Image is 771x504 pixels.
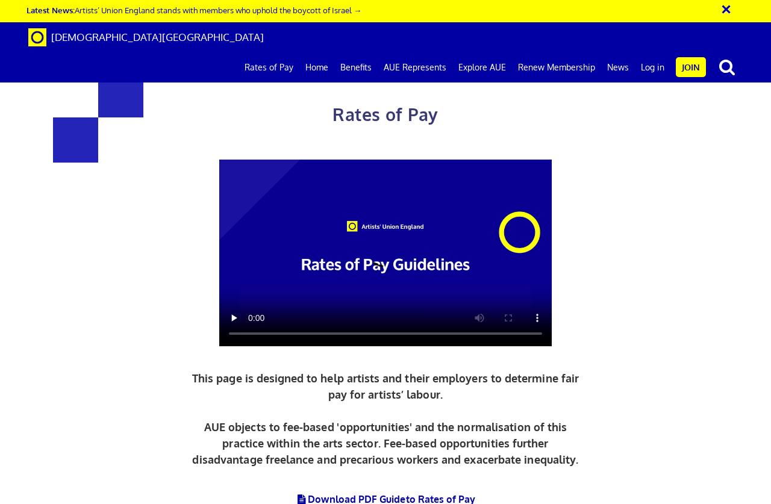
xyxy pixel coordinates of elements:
[378,52,452,82] a: AUE Represents
[635,52,670,82] a: Log in
[51,31,264,43] span: [DEMOGRAPHIC_DATA][GEOGRAPHIC_DATA]
[601,52,635,82] a: News
[334,52,378,82] a: Benefits
[239,52,299,82] a: Rates of Pay
[452,52,512,82] a: Explore AUE
[708,54,746,79] button: search
[676,57,706,77] a: Join
[299,52,334,82] a: Home
[19,22,273,52] a: Brand [DEMOGRAPHIC_DATA][GEOGRAPHIC_DATA]
[189,370,582,468] p: This page is designed to help artists and their employers to determine fair pay for artists’ labo...
[512,52,601,82] a: Renew Membership
[27,5,361,15] a: Latest News:Artists’ Union England stands with members who uphold the boycott of Israel →
[332,104,438,125] span: Rates of Pay
[27,5,75,15] strong: Latest News:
